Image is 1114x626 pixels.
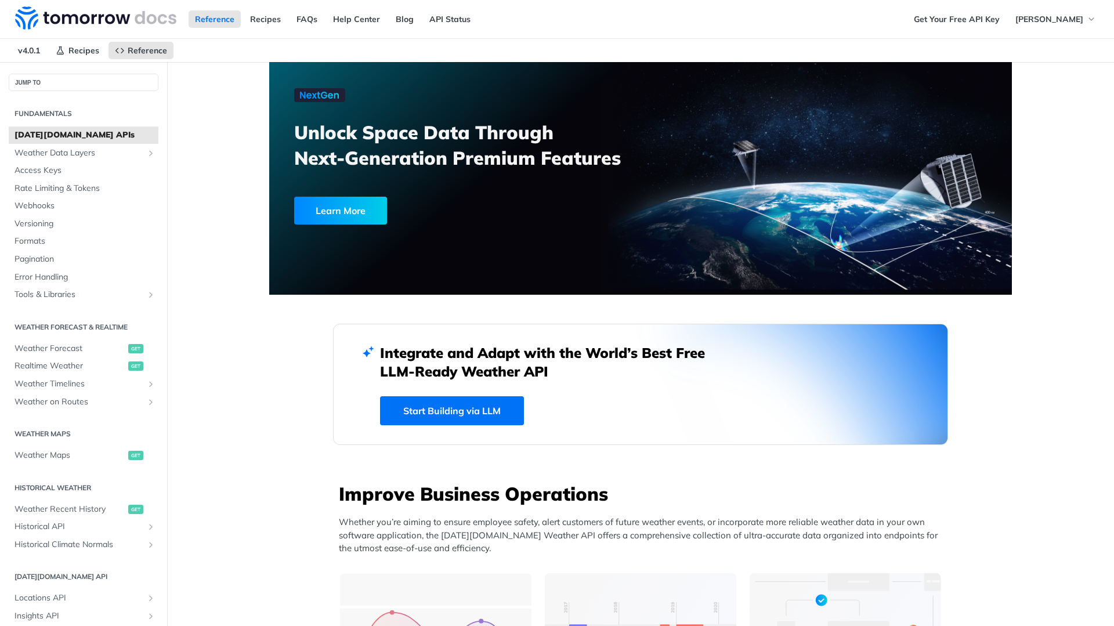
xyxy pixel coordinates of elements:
span: Pagination [15,254,155,265]
a: Recipes [49,42,106,59]
h2: Fundamentals [9,108,158,119]
span: Error Handling [15,272,155,283]
img: Tomorrow.io Weather API Docs [15,6,176,30]
a: Versioning [9,215,158,233]
a: Reference [108,42,173,59]
span: get [128,361,143,371]
h2: [DATE][DOMAIN_NAME] API [9,571,158,582]
span: Weather Data Layers [15,147,143,159]
a: Webhooks [9,197,158,215]
a: Formats [9,233,158,250]
a: Weather TimelinesShow subpages for Weather Timelines [9,375,158,393]
span: Tools & Libraries [15,289,143,301]
a: Error Handling [9,269,158,286]
button: Show subpages for Weather Timelines [146,379,155,389]
span: Realtime Weather [15,360,125,372]
a: Help Center [327,10,386,28]
a: Pagination [9,251,158,268]
a: Tools & LibrariesShow subpages for Tools & Libraries [9,286,158,303]
button: [PERSON_NAME] [1009,10,1102,28]
h3: Improve Business Operations [339,481,948,506]
span: get [128,344,143,353]
a: FAQs [290,10,324,28]
span: Formats [15,236,155,247]
a: Start Building via LLM [380,396,524,425]
button: Show subpages for Historical Climate Normals [146,540,155,549]
a: Weather Mapsget [9,447,158,464]
span: [DATE][DOMAIN_NAME] APIs [15,129,155,141]
span: Rate Limiting & Tokens [15,183,155,194]
a: Historical APIShow subpages for Historical API [9,518,158,535]
a: Insights APIShow subpages for Insights API [9,607,158,625]
a: Weather Data LayersShow subpages for Weather Data Layers [9,144,158,162]
span: Weather Timelines [15,378,143,390]
img: NextGen [294,88,345,102]
span: Weather on Routes [15,396,143,408]
a: Rate Limiting & Tokens [9,180,158,197]
a: Access Keys [9,162,158,179]
a: Get Your Free API Key [907,10,1006,28]
h2: Weather Maps [9,429,158,439]
span: Versioning [15,218,155,230]
span: get [128,505,143,514]
button: Show subpages for Insights API [146,611,155,621]
div: Learn More [294,197,387,225]
span: Weather Recent History [15,504,125,515]
span: get [128,451,143,460]
button: Show subpages for Historical API [146,522,155,531]
a: Realtime Weatherget [9,357,158,375]
span: Webhooks [15,200,155,212]
button: Show subpages for Tools & Libraries [146,290,155,299]
h2: Integrate and Adapt with the World’s Best Free LLM-Ready Weather API [380,343,722,381]
span: Locations API [15,592,143,604]
h2: Weather Forecast & realtime [9,322,158,332]
span: Recipes [68,45,99,56]
a: [DATE][DOMAIN_NAME] APIs [9,126,158,144]
a: Historical Climate NormalsShow subpages for Historical Climate Normals [9,536,158,553]
button: Show subpages for Weather Data Layers [146,149,155,158]
button: Show subpages for Locations API [146,594,155,603]
a: Learn More [294,197,581,225]
a: Locations APIShow subpages for Locations API [9,589,158,607]
span: Reference [128,45,167,56]
span: Historical Climate Normals [15,539,143,551]
button: JUMP TO [9,74,158,91]
a: Recipes [244,10,287,28]
a: Blog [389,10,420,28]
p: Whether you’re aiming to ensure employee safety, alert customers of future weather events, or inc... [339,516,948,555]
span: v4.0.1 [12,42,46,59]
span: Insights API [15,610,143,622]
a: Reference [189,10,241,28]
span: [PERSON_NAME] [1015,14,1083,24]
a: Weather Forecastget [9,340,158,357]
span: Weather Forecast [15,343,125,354]
h2: Historical Weather [9,483,158,493]
span: Weather Maps [15,450,125,461]
h3: Unlock Space Data Through Next-Generation Premium Features [294,120,653,171]
a: Weather Recent Historyget [9,501,158,518]
a: API Status [423,10,477,28]
span: Historical API [15,521,143,533]
button: Show subpages for Weather on Routes [146,397,155,407]
span: Access Keys [15,165,155,176]
a: Weather on RoutesShow subpages for Weather on Routes [9,393,158,411]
